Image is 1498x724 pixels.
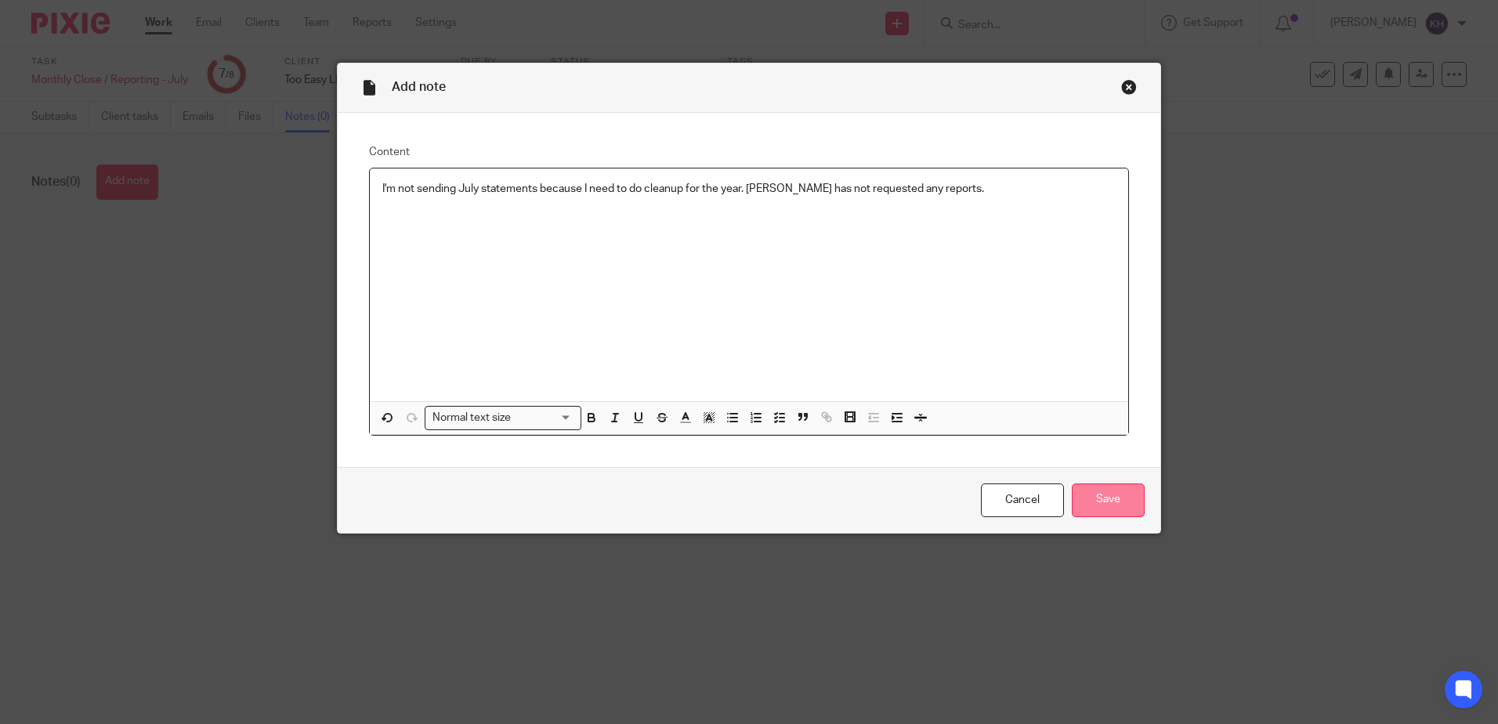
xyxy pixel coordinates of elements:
[425,406,581,430] div: Search for option
[369,144,1129,160] label: Content
[382,181,1116,197] p: I'm not sending July statements because I need to do cleanup for the year. [PERSON_NAME] has not ...
[1072,483,1145,517] input: Save
[392,81,446,93] span: Add note
[981,483,1064,517] a: Cancel
[429,410,514,426] span: Normal text size
[516,410,572,426] input: Search for option
[1121,79,1137,95] div: Close this dialog window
